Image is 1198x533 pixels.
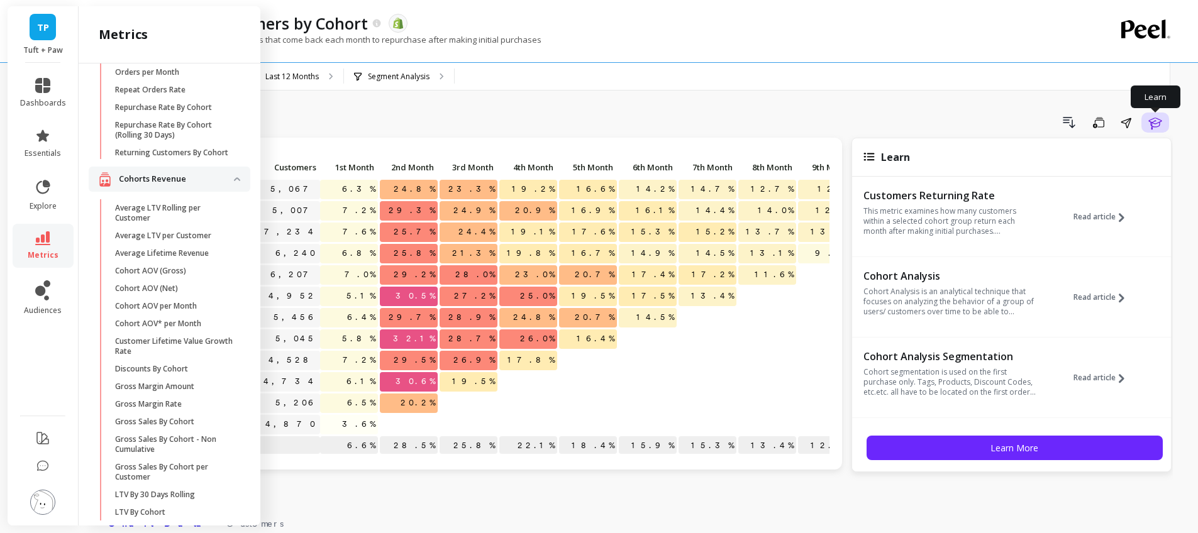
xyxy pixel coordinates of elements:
[20,45,66,55] p: Tuft + Paw
[570,223,617,241] span: 17.6%
[247,162,316,172] span: Customers
[345,308,378,327] span: 6.4%
[115,462,235,482] p: Gross Sales By Cohort per Customer
[320,436,378,455] p: 6.6%
[679,436,736,455] p: 15.3%
[629,223,677,241] span: 15.3%
[386,201,438,220] span: 29.3%
[263,415,320,434] a: 4,870
[752,265,796,284] span: 11.6%
[25,148,61,158] span: essentials
[619,436,677,455] p: 15.9%
[392,18,404,29] img: api.shopify.svg
[115,67,179,77] p: Orders per Month
[813,201,856,220] span: 12.4%
[271,308,320,327] a: 5,456
[678,158,738,178] div: Toggle SortBy
[574,180,617,199] span: 16.6%
[572,308,617,327] span: 20.7%
[244,158,304,178] div: Toggle SortBy
[509,180,557,199] span: 19.2%
[344,372,378,391] span: 6.1%
[340,329,378,348] span: 5.8%
[368,72,430,82] p: Segment Analysis
[380,158,438,176] p: 2nd Month
[738,436,796,455] p: 13.4%
[115,120,235,140] p: Repurchase Rate By Cohort (Rolling 30 Days)
[694,244,736,263] span: 14.5%
[439,158,499,178] div: Toggle SortBy
[115,319,201,329] p: Cohort AOV* per Month
[30,490,55,515] img: profile picture
[340,180,378,199] span: 6.3%
[511,308,557,327] span: 24.8%
[115,382,194,392] p: Gross Margin Amount
[499,158,557,176] p: 4th Month
[450,372,497,391] span: 19.5%
[808,223,856,241] span: 13.4%
[266,287,320,305] a: 4,952
[569,244,617,263] span: 16.7%
[689,287,736,305] span: 13.4%
[446,180,497,199] span: 23.3%
[119,173,234,185] p: Cohorts Revenue
[863,287,1036,317] p: Cohort Analysis is an analytical technique that focuses on analyzing the behavior of a group of u...
[755,201,796,220] span: 14.0%
[340,415,378,434] span: 3.6%
[450,244,497,263] span: 21.3%
[881,150,910,164] span: Learn
[265,72,319,82] p: Last 12 Months
[115,85,186,95] p: Repeat Orders Rate
[340,201,378,220] span: 7.2%
[569,201,617,220] span: 16.9%
[115,203,235,223] p: Average LTV Rolling per Customer
[344,287,378,305] span: 5.1%
[509,223,557,241] span: 19.1%
[20,98,66,108] span: dashboards
[391,329,438,348] span: 32.1%
[797,158,857,178] div: Toggle SortBy
[572,265,617,284] span: 20.7%
[115,507,165,517] p: LTV By Cohort
[689,265,736,284] span: 17.2%
[1073,292,1116,302] span: Read article
[270,201,320,220] a: 5,007
[115,399,182,409] p: Gross Margin Rate
[798,158,856,176] p: 9th Month
[115,248,209,258] p: Average Lifetime Revenue
[261,372,320,391] a: 4,734
[340,351,378,370] span: 7.2%
[234,177,240,181] img: down caret icon
[393,372,438,391] span: 30.6%
[694,201,736,220] span: 14.4%
[262,223,320,241] a: 7,234
[115,336,235,356] p: Customer Lifetime Value Growth Rate
[340,223,378,241] span: 7.6%
[451,351,497,370] span: 26.9%
[442,162,494,172] span: 3rd Month
[245,158,320,176] p: Customers
[689,180,736,199] span: 14.7%
[1073,268,1134,326] button: Read article
[391,180,438,199] span: 24.8%
[319,158,379,178] div: Toggle SortBy
[863,189,1036,202] p: Customers Returning Rate
[446,329,497,348] span: 28.7%
[630,287,677,305] span: 17.5%
[1141,113,1169,133] button: Learn
[813,244,856,263] span: 9.9%
[621,162,673,172] span: 6th Month
[558,158,618,178] div: Toggle SortBy
[499,436,557,455] p: 22.1%
[440,436,497,455] p: 25.8%
[115,301,197,311] p: Cohort AOV per Month
[106,34,541,45] p: The number of returning customers that come back each month to repurchase after making initial pu...
[380,436,438,455] p: 28.5%
[99,26,148,43] h2: metrics
[863,270,1036,282] p: Cohort Analysis
[30,201,57,211] span: explore
[748,180,796,199] span: 12.7%
[115,283,178,294] p: Cohort AOV (Net)
[1073,349,1134,407] button: Read article
[340,244,378,263] span: 6.8%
